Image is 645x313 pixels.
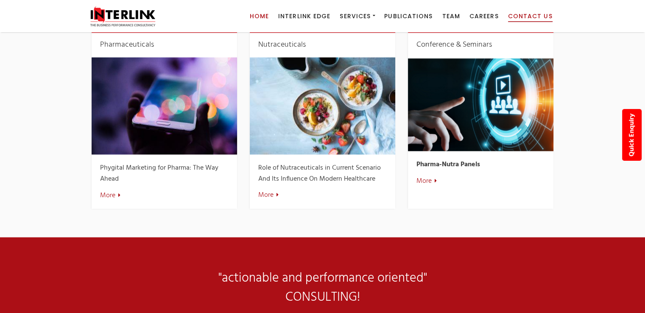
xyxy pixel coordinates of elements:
h5: Pharmaceuticals [100,39,229,53]
a: Quick Enquiry [622,109,642,161]
strong: Phygital Marketing for Pharma: The Way Ahead [100,162,218,184]
h5: Conference & Seminars [416,39,545,53]
span: Careers [469,12,499,20]
a: More [100,190,120,201]
a: More [258,190,279,201]
span: Team [442,12,460,20]
img: Interlink Consultancy [85,6,160,27]
strong: Role of Nutraceuticals in Current Scenario And Its Influence On Modern Healthcare [258,162,381,184]
span: Contact Us [508,12,553,20]
span: Publications [384,12,433,20]
span: Services [340,12,371,20]
span: Interlink Edge [278,12,330,20]
a: More [416,176,437,187]
h5: Nutraceuticals [258,39,387,53]
span: Home [250,12,269,20]
h5: "actionable and performance oriented" CONSULTING! [92,269,554,307]
b: Pharma-Nutra Panels [416,159,480,170]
